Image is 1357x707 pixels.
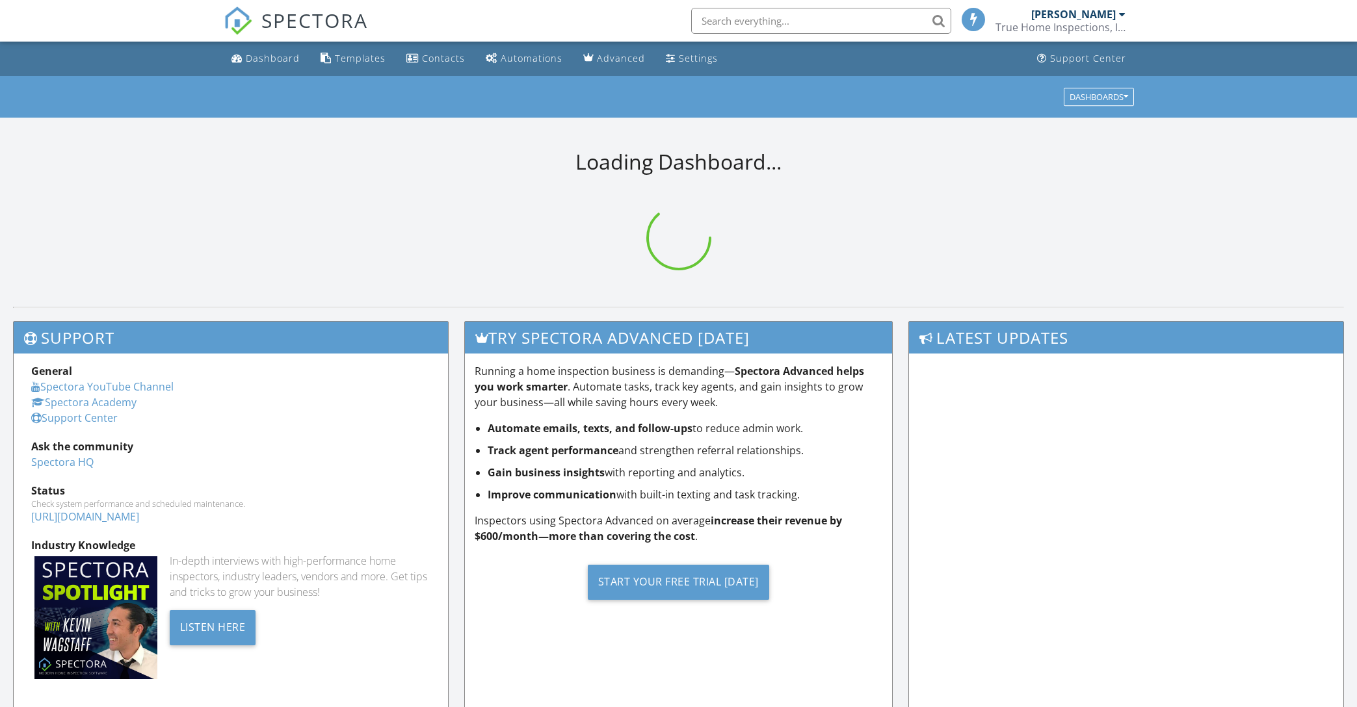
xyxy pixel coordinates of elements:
[488,443,618,457] strong: Track agent performance
[246,52,300,64] div: Dashboard
[34,556,157,679] img: Spectoraspolightmain
[170,619,256,634] a: Listen Here
[995,21,1126,34] div: True Home Inspections, Inc
[488,465,882,480] li: with reporting and analytics.
[224,6,252,35] img: The Best Home Inspection Software - Spectora
[475,364,864,394] strong: Spectora Advanced helps you work smarter
[578,47,650,71] a: Advanced
[488,421,692,435] strong: Automate emails, texts, and follow-ups
[488,420,882,436] li: to reduce admin work.
[315,47,391,71] a: Templates
[170,553,431,600] div: In-depth interviews with high-performance home inspectors, industry leaders, vendors and more. Ge...
[31,498,430,509] div: Check system performance and scheduled maintenance.
[170,610,256,645] div: Listen Here
[661,47,723,71] a: Settings
[422,52,465,64] div: Contacts
[261,6,368,34] span: SPECTORA
[475,513,842,543] strong: increase their revenue by $600/month—more than covering the cost
[691,8,951,34] input: Search everything...
[597,52,645,64] div: Advanced
[1050,52,1126,64] div: Support Center
[475,363,882,410] p: Running a home inspection business is demanding— . Automate tasks, track key agents, and gain ins...
[14,322,448,353] h3: Support
[475,554,882,610] a: Start Your Free Trial [DATE]
[679,52,718,64] div: Settings
[31,483,430,498] div: Status
[401,47,470,71] a: Contacts
[588,565,769,600] div: Start Your Free Trial [DATE]
[226,47,305,71] a: Dashboard
[1070,92,1128,101] div: Dashboards
[465,322,891,353] h3: Try spectora advanced [DATE]
[31,395,137,409] a: Spectora Academy
[31,509,139,524] a: [URL][DOMAIN_NAME]
[224,18,368,45] a: SPECTORA
[31,537,430,553] div: Industry Knowledge
[31,364,72,378] strong: General
[488,443,882,458] li: and strengthen referral relationships.
[481,47,568,71] a: Automations (Basic)
[31,411,118,425] a: Support Center
[501,52,562,64] div: Automations
[488,487,882,502] li: with built-in texting and task tracking.
[31,455,94,469] a: Spectora HQ
[488,487,616,502] strong: Improve communication
[909,322,1343,353] h3: Latest Updates
[475,513,882,544] p: Inspectors using Spectora Advanced on average .
[31,379,174,394] a: Spectora YouTube Channel
[1031,8,1116,21] div: [PERSON_NAME]
[335,52,386,64] div: Templates
[1064,88,1134,106] button: Dashboards
[31,439,430,454] div: Ask the community
[1032,47,1131,71] a: Support Center
[488,465,605,480] strong: Gain business insights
